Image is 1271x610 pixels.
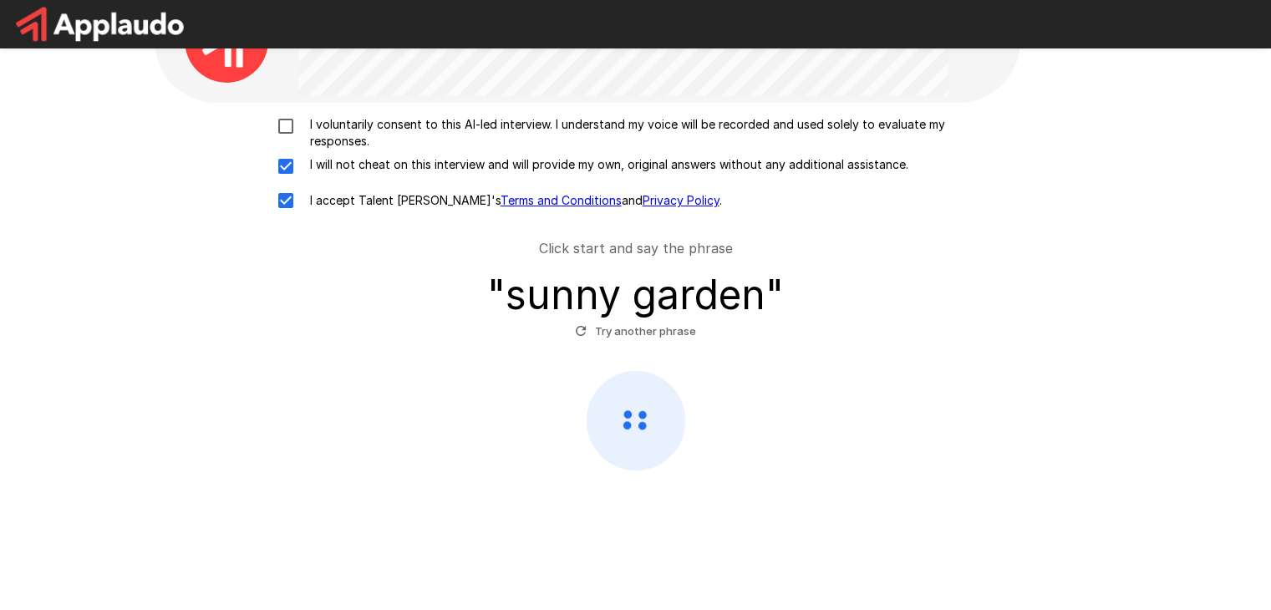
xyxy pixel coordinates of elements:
p: Click start and say the phrase [539,238,733,258]
h3: " sunny garden " [487,272,784,318]
p: I will not cheat on this interview and will provide my own, original answers without any addition... [303,156,908,173]
p: I accept Talent [PERSON_NAME]'s and . [303,192,722,209]
a: Privacy Policy [643,193,719,207]
a: Terms and Conditions [501,193,622,207]
p: I voluntarily consent to this AI-led interview. I understand my voice will be recorded and used s... [303,116,1004,150]
button: Try another phrase [571,318,700,344]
